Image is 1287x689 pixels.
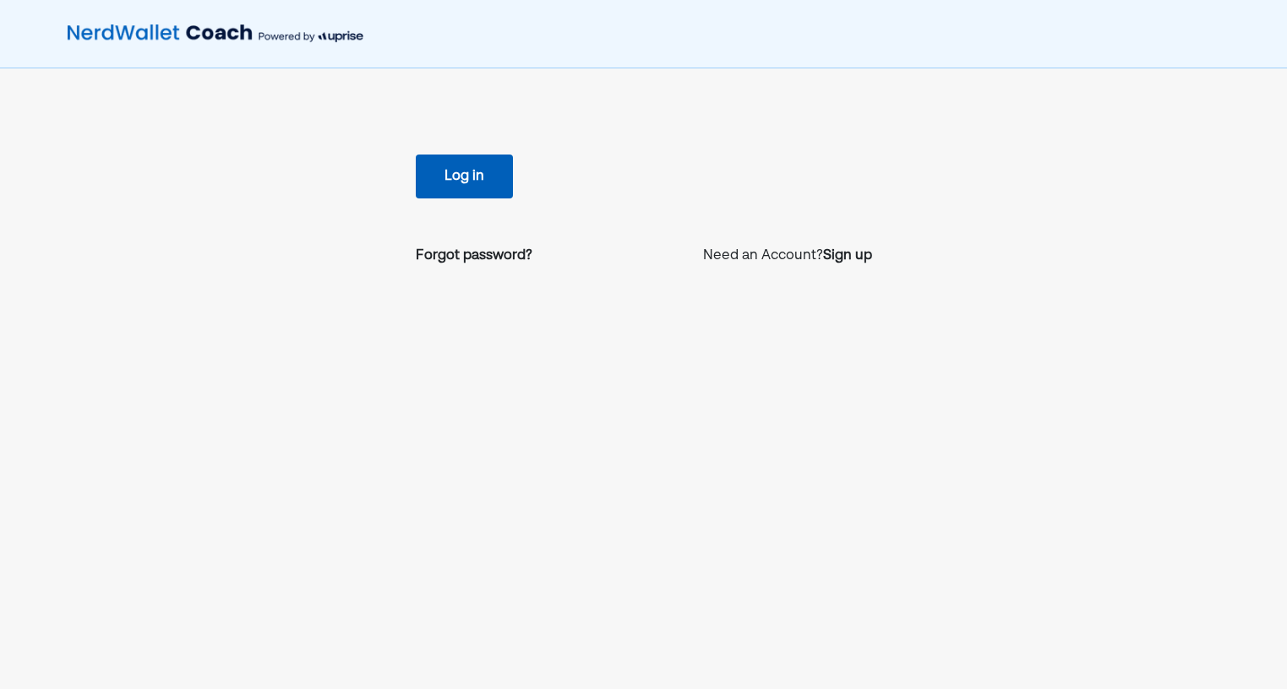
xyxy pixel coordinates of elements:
[823,246,872,266] a: Sign up
[416,155,513,198] button: Log in
[703,246,872,266] p: Need an Account?
[416,246,532,266] a: Forgot password?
